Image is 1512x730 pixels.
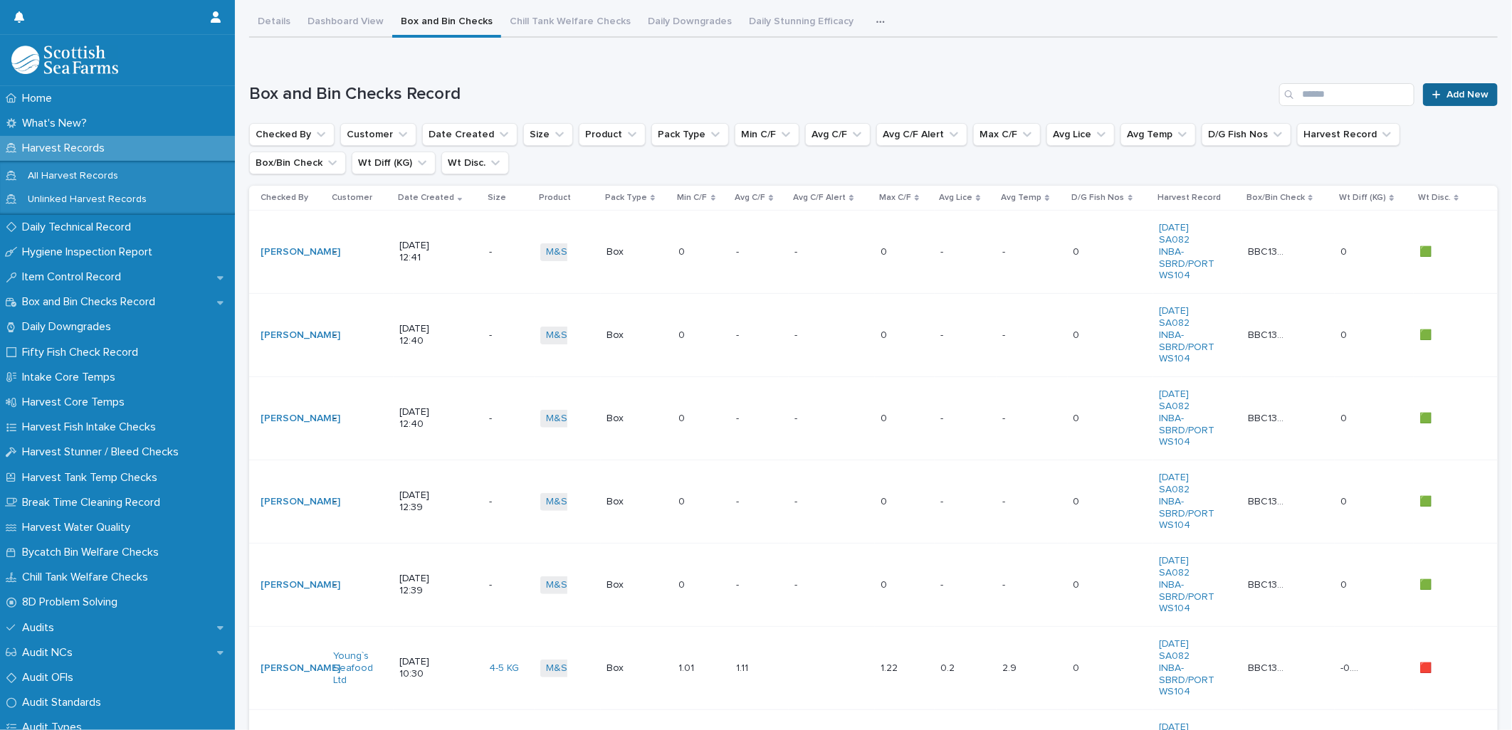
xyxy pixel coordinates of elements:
p: - [736,576,742,591]
button: Chill Tank Welfare Checks [501,8,639,38]
p: - [940,410,946,425]
p: 1.01 [679,660,698,675]
p: Wt Disc. [1418,190,1451,206]
a: M&S Select [546,579,599,591]
p: - [736,327,742,342]
p: - [489,496,529,508]
p: 0 [679,410,688,425]
p: Harvest Fish Intake Checks [16,420,167,434]
p: Harvest Record [1157,190,1221,206]
a: [DATE] SA082 INBA-SBRD/PORT WS104 [1159,472,1214,531]
p: [DATE] 10:30 [399,656,441,680]
p: Avg C/F Alert [793,190,846,206]
p: Box/Bin Check [1246,190,1305,206]
div: Search [1279,83,1414,106]
a: [PERSON_NAME] [261,662,340,675]
p: - [940,243,946,258]
p: Hygiene Inspection Report [16,245,164,259]
p: 🟩 [1419,327,1434,342]
a: [DATE] SA082 INBA-SBRD/PORT WS104 [1159,388,1214,448]
p: - [794,410,800,425]
a: [DATE] SA082 INBA-SBRD/PORT WS104 [1159,305,1214,365]
p: Intake Core Temps [16,371,127,384]
p: - [333,413,375,425]
p: [DATE] 12:41 [399,240,441,264]
tr: [PERSON_NAME] -[DATE] 12:41-M&S Select Box00 -- -- 00 -- -- 00 [DATE] SA082 INBA-SBRD/PORT WS104 ... [249,211,1498,294]
p: Avg Lice [939,190,972,206]
p: Fifty Fish Check Record [16,346,149,359]
p: 0 [679,576,688,591]
p: 0 [1340,410,1350,425]
p: - [333,329,375,342]
p: Date Created [398,190,454,206]
p: - [1002,410,1008,425]
button: Box/Bin Check [249,152,346,174]
p: - [794,576,800,591]
p: Home [16,92,63,105]
p: Min C/F [678,190,708,206]
p: Item Control Record [16,270,132,284]
p: All Harvest Records [16,170,130,182]
button: Avg C/F [805,123,871,146]
p: 8D Problem Solving [16,596,129,609]
a: [PERSON_NAME] [261,413,340,425]
button: Size [523,123,573,146]
p: 0 [881,410,890,425]
button: Daily Downgrades [639,8,740,38]
span: Add New [1447,90,1489,100]
tr: [PERSON_NAME] -[DATE] 12:39-M&S Select Box00 -- -- 00 -- -- 00 [DATE] SA082 INBA-SBRD/PORT WS104 ... [249,460,1498,544]
p: 0 [1340,243,1350,258]
button: Wt Diff (KG) [352,152,436,174]
button: Dashboard View [299,8,392,38]
p: 0 [679,493,688,508]
p: 2.9 [1002,660,1019,675]
p: 0 [881,576,890,591]
p: Checked By [261,190,308,206]
h1: Box and Bin Checks Record [249,84,1274,105]
button: D/G Fish Nos [1202,123,1291,146]
p: 0 [1073,410,1083,425]
p: Product [539,190,571,206]
p: 🟩 [1419,243,1434,258]
p: Size [488,190,506,206]
p: BBC13471 [1248,660,1293,675]
tr: [PERSON_NAME] -[DATE] 12:39-M&S Select Box00 -- -- 00 -- -- 00 [DATE] SA082 INBA-SBRD/PORT WS104 ... [249,544,1498,627]
p: BBC13472 [1248,576,1293,591]
tr: [PERSON_NAME] -[DATE] 12:40-M&S Select Box00 -- -- 00 -- -- 00 [DATE] SA082 INBA-SBRD/PORT WS104 ... [249,294,1498,377]
button: Date Created [422,123,518,146]
p: 0 [1073,576,1083,591]
a: [DATE] SA082 INBA-SBRD/PORT WS104 [1159,222,1214,282]
p: Chill Tank Welfare Checks [16,571,159,584]
p: - [736,410,742,425]
a: Young`s Seafood Ltd [333,650,375,686]
p: 0 [1073,327,1083,342]
p: - [489,579,529,591]
button: Harvest Record [1297,123,1400,146]
p: 1.22 [881,660,901,675]
p: -0.09 [1340,660,1364,675]
button: Box and Bin Checks [392,8,501,38]
p: - [736,243,742,258]
p: [DATE] 12:40 [399,406,441,430]
p: Break Time Cleaning Record [16,496,172,509]
a: [DATE] SA082 INBA-SBRD/PORT WS104 [1159,555,1214,615]
p: Wt Diff (KG) [1339,190,1386,206]
p: Bycatch Bin Welfare Checks [16,546,170,559]
button: Wt Disc. [441,152,509,174]
p: - [489,329,529,342]
p: - [736,493,742,508]
p: [DATE] 12:40 [399,323,441,347]
p: 0 [1340,493,1350,508]
p: Audits [16,621,65,635]
p: 0 [881,493,890,508]
p: 0 [1073,493,1083,508]
p: Audit NCs [16,646,84,660]
p: Customer [332,190,372,206]
button: Avg Lice [1046,123,1115,146]
p: Harvest Water Quality [16,521,142,534]
button: Max C/F [973,123,1041,146]
p: - [1002,493,1008,508]
p: - [794,493,800,508]
p: 0 [1073,243,1083,258]
p: Max C/F [879,190,911,206]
